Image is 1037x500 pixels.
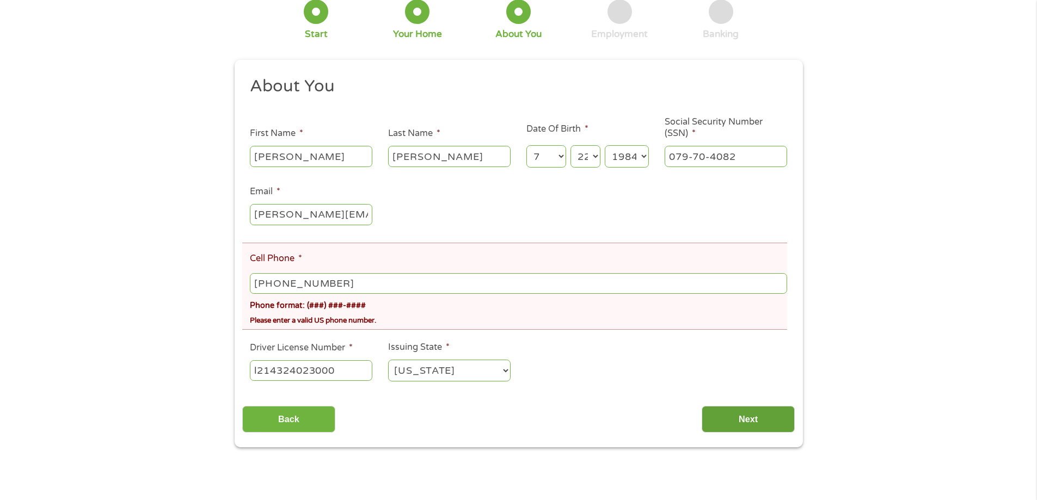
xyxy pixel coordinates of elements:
label: First Name [250,128,303,139]
div: Phone format: (###) ###-#### [250,296,787,312]
input: Next [702,406,795,433]
input: John [250,146,372,166]
input: Smith [388,146,511,166]
input: 078-05-1120 [665,146,787,166]
div: Employment [591,28,648,40]
input: john@gmail.com [250,204,372,225]
label: Social Security Number (SSN) [665,116,787,139]
label: Date Of Birth [526,124,588,135]
div: Please enter a valid US phone number. [250,311,787,326]
input: Back [242,406,335,433]
div: Your Home [393,28,442,40]
label: Driver License Number [250,342,353,354]
label: Last Name [388,128,440,139]
h2: About You [250,76,779,97]
input: (541) 754-3010 [250,273,787,294]
label: Email [250,186,280,197]
label: Cell Phone [250,253,302,264]
div: Banking [703,28,739,40]
label: Issuing State [388,342,450,353]
div: Start [305,28,328,40]
div: About You [495,28,542,40]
